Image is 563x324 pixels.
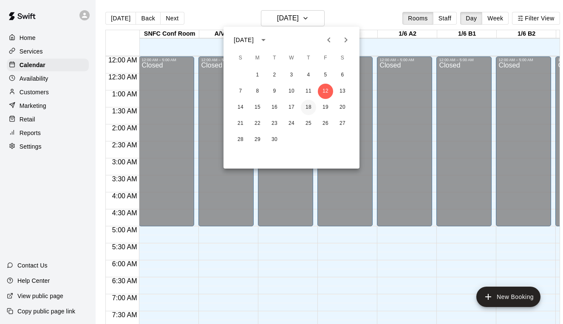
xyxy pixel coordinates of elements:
[335,100,350,115] button: 20
[233,132,248,147] button: 28
[250,116,265,131] button: 22
[267,50,282,67] span: Tuesday
[301,84,316,99] button: 11
[267,100,282,115] button: 16
[335,84,350,99] button: 13
[318,116,333,131] button: 26
[301,116,316,131] button: 25
[233,116,248,131] button: 21
[284,68,299,83] button: 3
[301,68,316,83] button: 4
[335,116,350,131] button: 27
[267,116,282,131] button: 23
[318,84,333,99] button: 12
[335,68,350,83] button: 6
[267,68,282,83] button: 2
[284,50,299,67] span: Wednesday
[301,50,316,67] span: Thursday
[250,132,265,147] button: 29
[234,36,254,45] div: [DATE]
[250,100,265,115] button: 15
[233,100,248,115] button: 14
[284,116,299,131] button: 24
[250,84,265,99] button: 8
[267,132,282,147] button: 30
[284,100,299,115] button: 17
[284,84,299,99] button: 10
[320,31,337,48] button: Previous month
[318,50,333,67] span: Friday
[233,84,248,99] button: 7
[337,31,354,48] button: Next month
[250,68,265,83] button: 1
[256,33,271,47] button: calendar view is open, switch to year view
[267,84,282,99] button: 9
[318,100,333,115] button: 19
[250,50,265,67] span: Monday
[318,68,333,83] button: 5
[301,100,316,115] button: 18
[233,50,248,67] span: Sunday
[335,50,350,67] span: Saturday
